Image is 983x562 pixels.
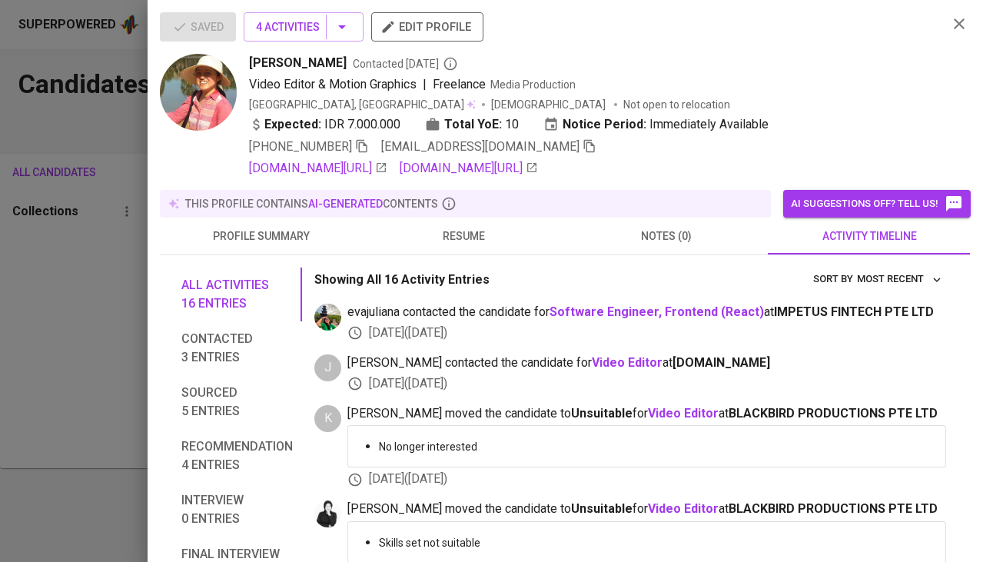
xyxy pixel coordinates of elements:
[181,330,293,367] span: Contacted 3 entries
[444,115,502,134] b: Total YoE:
[777,227,961,246] span: activity timeline
[347,471,946,488] div: [DATE] ( [DATE] )
[347,354,946,372] span: [PERSON_NAME] contacted the candidate for at
[185,196,438,211] p: this profile contains contents
[181,276,293,313] span: All activities 16 entries
[648,501,719,516] a: Video Editor
[372,227,556,246] span: resume
[249,159,387,178] a: [DOMAIN_NAME][URL]
[648,406,719,421] a: Video Editor
[371,20,483,32] a: edit profile
[853,268,946,291] button: sort by
[729,501,938,516] span: BLACKBIRD PRODUCTIONS PTE LTD
[490,78,576,91] span: Media Production
[400,159,538,178] a: [DOMAIN_NAME][URL]
[543,115,769,134] div: Immediately Available
[169,227,354,246] span: profile summary
[813,273,853,284] span: sort by
[443,56,458,71] svg: By Batam recruiter
[347,500,946,518] span: [PERSON_NAME] moved the candidate to for at
[249,115,400,134] div: IDR 7.000.000
[791,195,963,213] span: AI suggestions off? Tell us!
[347,324,946,342] div: [DATE] ( [DATE] )
[774,304,934,319] span: IMPETUS FINTECH PTE LTD
[491,97,608,112] span: [DEMOGRAPHIC_DATA]
[264,115,321,134] b: Expected:
[249,97,476,112] div: [GEOGRAPHIC_DATA], [GEOGRAPHIC_DATA]
[563,115,646,134] b: Notice Period:
[381,139,580,154] span: [EMAIL_ADDRESS][DOMAIN_NAME]
[181,437,293,474] span: Recommendation 4 entries
[571,406,633,421] b: Unsuitable
[433,77,486,91] span: Freelance
[244,12,364,42] button: 4 Activities
[160,54,237,131] img: d780757fcbf38b1c4bd1efb909ed00c3.jpg
[249,139,352,154] span: [PHONE_NUMBER]
[371,12,483,42] button: edit profile
[347,375,946,393] div: [DATE] ( [DATE] )
[379,535,933,550] p: Skills set not suitable
[379,439,933,454] p: No longer interested
[550,304,764,319] a: Software Engineer, Frontend (React)
[314,271,490,289] p: Showing All 16 Activity Entries
[347,304,946,321] span: evajuliana contacted the candidate for at
[256,18,351,37] span: 4 Activities
[347,405,946,423] span: [PERSON_NAME] moved the candidate to for at
[249,54,347,72] span: [PERSON_NAME]
[575,227,759,246] span: notes (0)
[384,17,471,37] span: edit profile
[249,77,417,91] span: Video Editor & Motion Graphics
[505,115,519,134] span: 10
[314,500,341,527] img: medwi@glints.com
[857,271,942,288] span: Most Recent
[592,355,663,370] a: Video Editor
[729,406,938,421] span: BLACKBIRD PRODUCTIONS PTE LTD
[423,75,427,94] span: |
[783,190,971,218] button: AI suggestions off? Tell us!
[623,97,730,112] p: Not open to relocation
[571,501,633,516] b: Unsuitable
[181,491,293,528] span: Interview 0 entries
[353,56,458,71] span: Contacted [DATE]
[314,304,341,331] img: eva@glints.com
[672,355,770,370] span: [DOMAIN_NAME]
[308,198,383,210] span: AI-generated
[314,405,341,432] div: K
[314,354,341,381] div: J
[181,384,293,421] span: Sourced 5 entries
